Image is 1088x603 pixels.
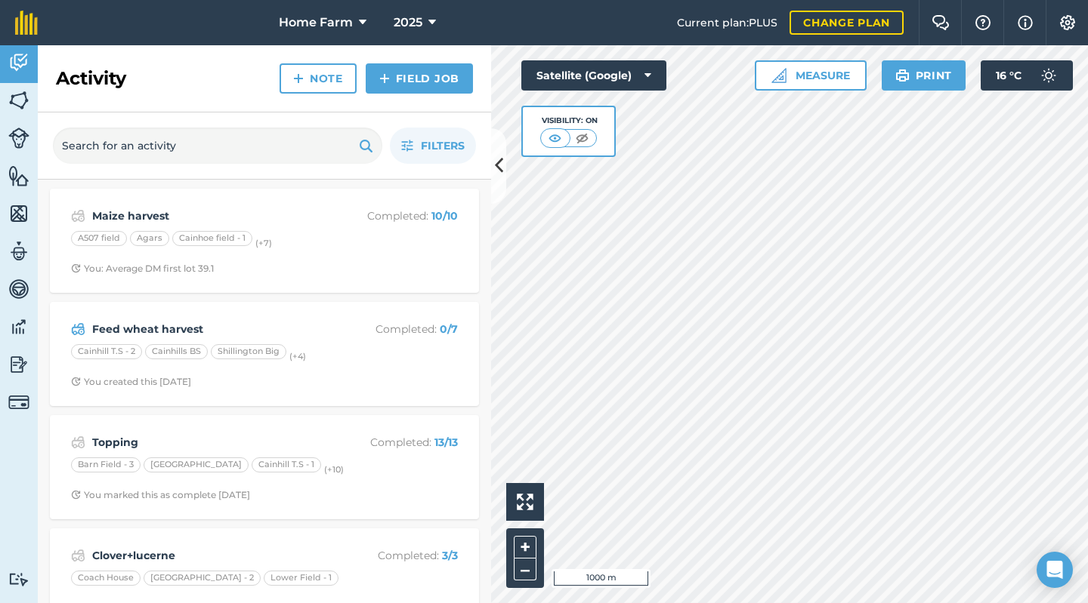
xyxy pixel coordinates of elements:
[8,315,29,338] img: svg+xml;base64,PD94bWwgdmVyc2lvbj0iMS4wIiBlbmNvZGluZz0idXRmLTgiPz4KPCEtLSBHZW5lcmF0b3I6IEFkb2JlIE...
[59,198,470,284] a: Maize harvestCompleted: 10/10A507 fieldAgarsCainhoe field - 1(+7)Clock with arrow pointing clockw...
[8,202,29,225] img: svg+xml;base64,PHN2ZyB4bWxucz0iaHR0cDovL3d3dy53My5vcmcvMjAwMC9zdmciIHdpZHRoPSI1NiIgaGVpZ2h0PSI2MC...
[71,489,250,501] div: You marked this as complete [DATE]
[8,240,29,263] img: svg+xml;base64,PD94bWwgdmVyc2lvbj0iMS4wIiBlbmNvZGluZz0idXRmLTgiPz4KPCEtLSBHZW5lcmF0b3I6IEFkb2JlIE...
[359,137,373,155] img: svg+xml;base64,PHN2ZyB4bWxucz0iaHR0cDovL3d3dy53My5vcmcvMjAwMC9zdmciIHdpZHRoPSIxOSIgaGVpZ2h0PSIyNC...
[521,60,666,91] button: Satellite (Google)
[71,433,85,451] img: svg+xml;base64,PD94bWwgdmVyc2lvbj0iMS4wIiBlbmNvZGluZz0idXRmLTgiPz4KPCEtLSBHZW5lcmF0b3I6IEFkb2JlIE...
[255,238,272,248] small: (+ 7 )
[264,571,338,586] div: Lower Field - 1
[895,66,910,85] img: svg+xml;base64,PHN2ZyB4bWxucz0iaHR0cDovL3d3dy53My5vcmcvMjAwMC9zdmciIHdpZHRoPSIxOSIgaGVpZ2h0PSIyNC...
[573,131,592,146] img: svg+xml;base64,PHN2ZyB4bWxucz0iaHR0cDovL3d3dy53My5vcmcvMjAwMC9zdmciIHdpZHRoPSI1MCIgaGVpZ2h0PSI0MC...
[771,68,787,83] img: Ruler icon
[71,377,81,386] img: Clock with arrow pointing clockwise
[8,353,29,376] img: svg+xml;base64,PD94bWwgdmVyc2lvbj0iMS4wIiBlbmNvZGluZz0idXRmLTgiPz4KPCEtLSBHZW5lcmF0b3I6IEFkb2JlIE...
[882,60,966,91] button: Print
[974,15,992,30] img: A question mark icon
[338,547,458,564] p: Completed :
[338,434,458,451] p: Completed :
[324,464,344,475] small: (+ 10 )
[338,208,458,224] p: Completed :
[442,549,458,562] strong: 3 / 3
[92,547,332,564] strong: Clover+lucerne
[172,231,252,246] div: Cainhoe field - 1
[790,11,904,35] a: Change plan
[440,322,458,336] strong: 0 / 7
[540,115,598,127] div: Visibility: On
[8,51,29,74] img: svg+xml;base64,PD94bWwgdmVyc2lvbj0iMS4wIiBlbmNvZGluZz0idXRmLTgiPz4KPCEtLSBHZW5lcmF0b3I6IEFkb2JlIE...
[56,66,126,91] h2: Activity
[130,231,169,246] div: Agars
[15,11,38,35] img: fieldmargin Logo
[514,536,536,558] button: +
[71,320,85,338] img: svg+xml;base64,PD94bWwgdmVyc2lvbj0iMS4wIiBlbmNvZGluZz0idXRmLTgiPz4KPCEtLSBHZW5lcmF0b3I6IEFkb2JlIE...
[1034,60,1064,91] img: svg+xml;base64,PD94bWwgdmVyc2lvbj0iMS4wIiBlbmNvZGluZz0idXRmLTgiPz4KPCEtLSBHZW5lcmF0b3I6IEFkb2JlIE...
[932,15,950,30] img: Two speech bubbles overlapping with the left bubble in the forefront
[8,278,29,300] img: svg+xml;base64,PD94bWwgdmVyc2lvbj0iMS4wIiBlbmNvZGluZz0idXRmLTgiPz4KPCEtLSBHZW5lcmF0b3I6IEFkb2JlIE...
[981,60,1073,91] button: 16 °C
[71,571,141,586] div: Coach House
[289,351,306,361] small: (+ 4 )
[252,457,321,472] div: Cainhill T.S - 1
[379,69,390,88] img: svg+xml;base64,PHN2ZyB4bWxucz0iaHR0cDovL3d3dy53My5vcmcvMjAwMC9zdmciIHdpZHRoPSIxNCIgaGVpZ2h0PSIyNC...
[394,14,422,32] span: 2025
[431,209,458,223] strong: 10 / 10
[390,128,476,164] button: Filters
[59,424,470,510] a: ToppingCompleted: 13/13Barn Field - 3[GEOGRAPHIC_DATA]Cainhill T.S - 1(+10)Clock with arrow point...
[71,344,142,359] div: Cainhill T.S - 2
[1018,14,1033,32] img: svg+xml;base64,PHN2ZyB4bWxucz0iaHR0cDovL3d3dy53My5vcmcvMjAwMC9zdmciIHdpZHRoPSIxNyIgaGVpZ2h0PSIxNy...
[514,558,536,580] button: –
[280,63,357,94] a: Note
[1037,552,1073,588] div: Open Intercom Messenger
[144,571,261,586] div: [GEOGRAPHIC_DATA] - 2
[8,165,29,187] img: svg+xml;base64,PHN2ZyB4bWxucz0iaHR0cDovL3d3dy53My5vcmcvMjAwMC9zdmciIHdpZHRoPSI1NiIgaGVpZ2h0PSI2MC...
[145,344,208,359] div: Cainhills BS
[71,263,81,273] img: Clock with arrow pointing clockwise
[59,311,470,397] a: Feed wheat harvestCompleted: 0/7Cainhill T.S - 2Cainhills BSShillington Big(+4)Clock with arrow p...
[71,207,85,225] img: svg+xml;base64,PD94bWwgdmVyc2lvbj0iMS4wIiBlbmNvZGluZz0idXRmLTgiPz4KPCEtLSBHZW5lcmF0b3I6IEFkb2JlIE...
[144,457,249,472] div: [GEOGRAPHIC_DATA]
[71,263,214,275] div: You: Average DM first lot 39.1
[338,321,458,337] p: Completed :
[366,63,473,94] a: Field Job
[434,435,458,449] strong: 13 / 13
[92,321,332,337] strong: Feed wheat harvest
[279,14,353,32] span: Home Farm
[755,60,867,91] button: Measure
[8,572,29,586] img: svg+xml;base64,PD94bWwgdmVyc2lvbj0iMS4wIiBlbmNvZGluZz0idXRmLTgiPz4KPCEtLSBHZW5lcmF0b3I6IEFkb2JlIE...
[517,494,533,510] img: Four arrows, one pointing top left, one top right, one bottom right and the last bottom left
[293,69,304,88] img: svg+xml;base64,PHN2ZyB4bWxucz0iaHR0cDovL3d3dy53My5vcmcvMjAwMC9zdmciIHdpZHRoPSIxNCIgaGVpZ2h0PSIyNC...
[71,546,85,565] img: svg+xml;base64,PD94bWwgdmVyc2lvbj0iMS4wIiBlbmNvZGluZz0idXRmLTgiPz4KPCEtLSBHZW5lcmF0b3I6IEFkb2JlIE...
[546,131,564,146] img: svg+xml;base64,PHN2ZyB4bWxucz0iaHR0cDovL3d3dy53My5vcmcvMjAwMC9zdmciIHdpZHRoPSI1MCIgaGVpZ2h0PSI0MC...
[71,490,81,500] img: Clock with arrow pointing clockwise
[71,376,191,388] div: You created this [DATE]
[71,457,141,472] div: Barn Field - 3
[8,89,29,112] img: svg+xml;base64,PHN2ZyB4bWxucz0iaHR0cDovL3d3dy53My5vcmcvMjAwMC9zdmciIHdpZHRoPSI1NiIgaGVpZ2h0PSI2MC...
[211,344,286,359] div: Shillington Big
[677,14,777,31] span: Current plan : PLUS
[8,128,29,149] img: svg+xml;base64,PD94bWwgdmVyc2lvbj0iMS4wIiBlbmNvZGluZz0idXRmLTgiPz4KPCEtLSBHZW5lcmF0b3I6IEFkb2JlIE...
[8,392,29,413] img: svg+xml;base64,PD94bWwgdmVyc2lvbj0iMS4wIiBlbmNvZGluZz0idXRmLTgiPz4KPCEtLSBHZW5lcmF0b3I6IEFkb2JlIE...
[1059,15,1077,30] img: A cog icon
[53,128,382,164] input: Search for an activity
[421,137,465,154] span: Filters
[92,208,332,224] strong: Maize harvest
[71,231,127,246] div: A507 field
[996,60,1022,91] span: 16 ° C
[92,434,332,451] strong: Topping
